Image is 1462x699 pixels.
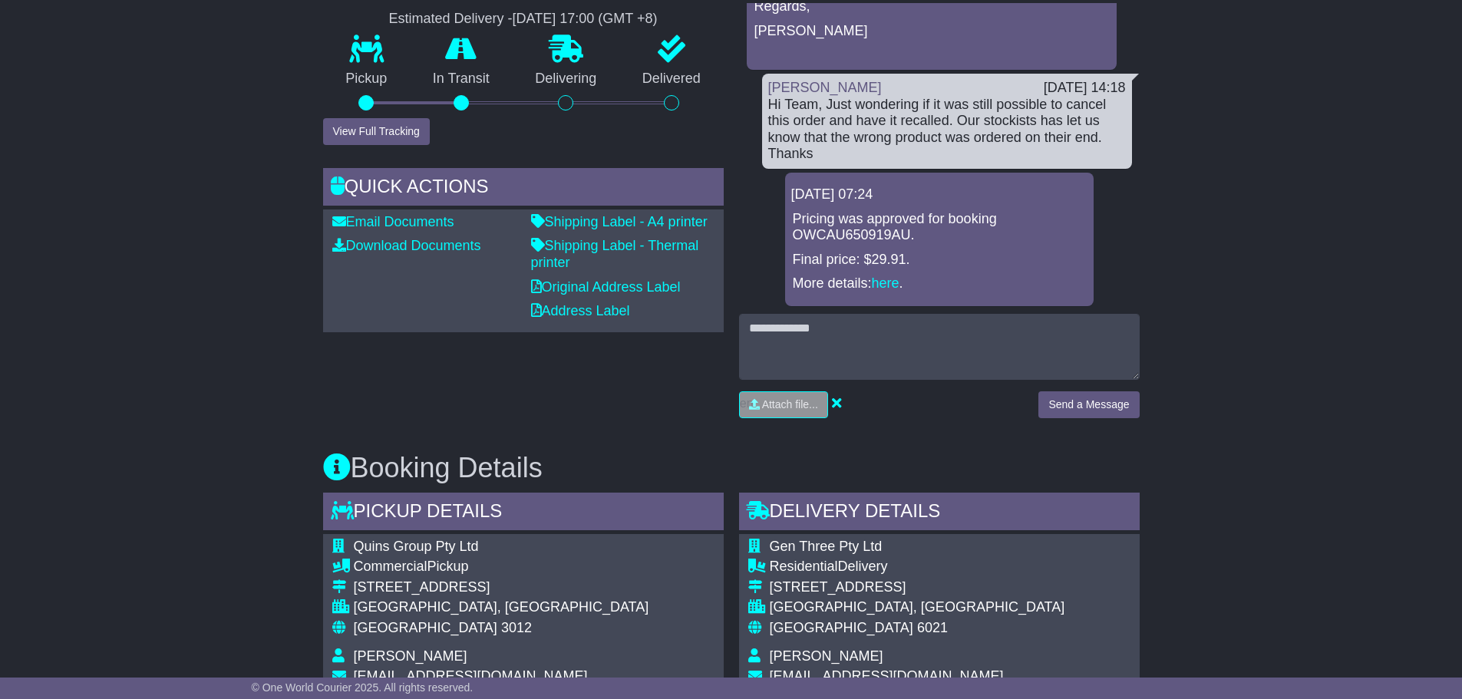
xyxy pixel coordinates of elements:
[354,559,649,575] div: Pickup
[354,599,649,616] div: [GEOGRAPHIC_DATA], [GEOGRAPHIC_DATA]
[513,11,658,28] div: [DATE] 17:00 (GMT +8)
[531,279,681,295] a: Original Address Label
[768,80,882,95] a: [PERSON_NAME]
[793,211,1086,244] p: Pricing was approved for booking OWCAU650919AU.
[917,620,948,635] span: 6021
[323,453,1140,483] h3: Booking Details
[739,493,1140,534] div: Delivery Details
[770,559,1065,575] div: Delivery
[501,620,532,635] span: 3012
[332,238,481,253] a: Download Documents
[768,97,1126,163] div: Hi Team, Just wondering if it was still possible to cancel this order and have it recalled. Our s...
[1038,391,1139,418] button: Send a Message
[354,539,479,554] span: Quins Group Pty Ltd
[770,579,1065,596] div: [STREET_ADDRESS]
[1044,80,1126,97] div: [DATE] 14:18
[323,71,411,87] p: Pickup
[513,71,620,87] p: Delivering
[770,648,883,664] span: [PERSON_NAME]
[770,599,1065,616] div: [GEOGRAPHIC_DATA], [GEOGRAPHIC_DATA]
[323,493,724,534] div: Pickup Details
[793,275,1086,292] p: More details: .
[872,275,899,291] a: here
[332,214,454,229] a: Email Documents
[770,559,838,574] span: Residential
[323,168,724,209] div: Quick Actions
[531,238,699,270] a: Shipping Label - Thermal printer
[793,252,1086,269] p: Final price: $29.91.
[354,579,649,596] div: [STREET_ADDRESS]
[754,23,1109,40] p: [PERSON_NAME]
[252,681,474,694] span: © One World Courier 2025. All rights reserved.
[354,668,588,684] span: [EMAIL_ADDRESS][DOMAIN_NAME]
[323,118,430,145] button: View Full Tracking
[531,214,708,229] a: Shipping Label - A4 printer
[323,11,724,28] div: Estimated Delivery -
[410,71,513,87] p: In Transit
[791,186,1087,203] div: [DATE] 07:24
[354,648,467,664] span: [PERSON_NAME]
[354,620,497,635] span: [GEOGRAPHIC_DATA]
[770,539,883,554] span: Gen Three Pty Ltd
[770,668,1004,684] span: [EMAIL_ADDRESS][DOMAIN_NAME]
[619,71,724,87] p: Delivered
[531,303,630,318] a: Address Label
[354,559,427,574] span: Commercial
[770,620,913,635] span: [GEOGRAPHIC_DATA]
